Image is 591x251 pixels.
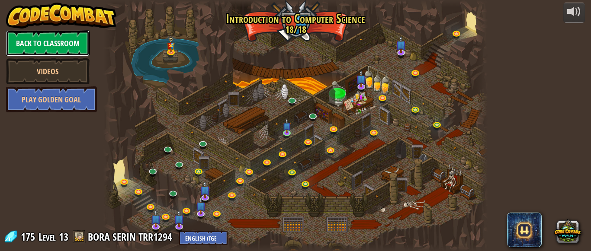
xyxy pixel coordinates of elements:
[88,230,175,244] a: BORA SERIN TRR1294
[151,210,161,227] img: level-banner-unstarted-subscriber.png
[6,30,90,56] a: Back to Classroom
[39,230,56,244] span: Level
[6,3,117,29] img: CodeCombat - Learn how to code by playing a game
[563,3,585,23] button: Adjust volume
[21,230,38,244] span: 175
[6,58,90,84] a: Videos
[6,86,97,112] a: Play Golden Goal
[174,210,184,227] img: level-banner-unstarted-subscriber.png
[59,230,68,244] span: 13
[200,181,210,198] img: level-banner-unstarted-subscriber.png
[283,119,291,133] img: level-banner-unstarted-subscriber.png
[396,36,406,53] img: level-banner-unstarted-subscriber.png
[196,197,206,214] img: level-banner-unstarted-subscriber.png
[167,36,175,53] img: level-banner-multiplayer.png
[356,70,366,87] img: level-banner-unstarted-subscriber.png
